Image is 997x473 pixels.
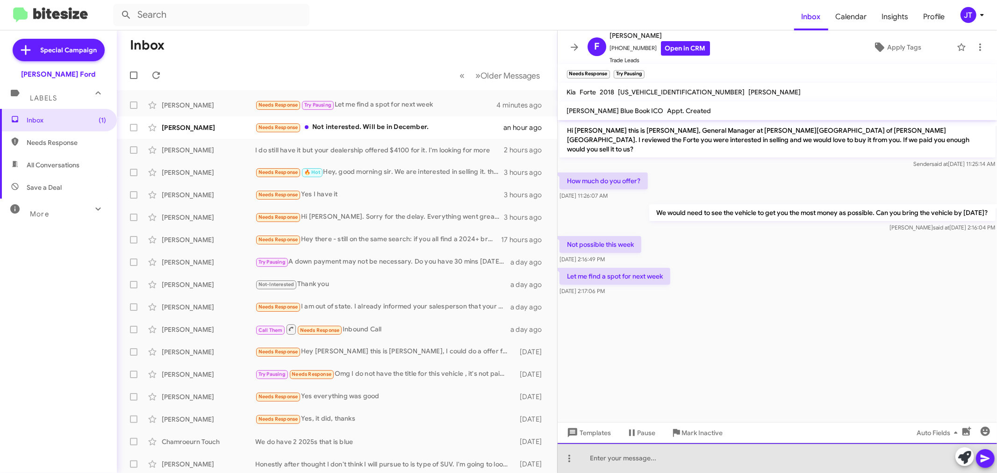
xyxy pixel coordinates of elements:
[567,107,664,115] span: [PERSON_NAME] Blue Book ICO
[932,160,948,167] span: said at
[638,424,656,441] span: Pause
[162,213,255,222] div: [PERSON_NAME]
[510,302,550,312] div: a day ago
[258,102,298,108] span: Needs Response
[255,145,504,155] div: I do still have it but your dealership offered $4100 for it. I'm looking for more
[503,123,549,132] div: an hour ago
[580,88,596,96] span: Forte
[476,70,481,81] span: »
[255,414,513,424] div: Yes, it did, thanks
[682,424,723,441] span: Mark Inactive
[130,38,165,53] h1: Inbox
[610,56,710,65] span: Trade Leads
[513,437,550,446] div: [DATE]
[594,39,599,54] span: F
[162,370,255,379] div: [PERSON_NAME]
[667,107,711,115] span: Appt. Created
[162,168,255,177] div: [PERSON_NAME]
[99,115,106,125] span: (1)
[909,424,969,441] button: Auto Fields
[749,88,801,96] span: [PERSON_NAME]
[559,236,641,253] p: Not possible this week
[162,325,255,334] div: [PERSON_NAME]
[258,304,298,310] span: Needs Response
[258,281,294,287] span: Not-Interested
[933,224,949,231] span: said at
[913,160,995,167] span: Sender [DATE] 11:25:14 AM
[258,349,298,355] span: Needs Response
[510,280,550,289] div: a day ago
[162,258,255,267] div: [PERSON_NAME]
[162,280,255,289] div: [PERSON_NAME]
[300,327,340,333] span: Needs Response
[22,70,96,79] div: [PERSON_NAME] Ford
[113,4,309,26] input: Search
[30,94,57,102] span: Labels
[255,459,513,469] div: Honestly after thought I don't think I will pursue to is type of SUV. I'm going to look for somet...
[513,347,550,357] div: [DATE]
[504,145,549,155] div: 2 hours ago
[619,424,663,441] button: Pause
[27,115,106,125] span: Inbox
[255,301,510,312] div: I am out of state. I already informed your salesperson that your price is more than Im willing to...
[255,391,513,402] div: Yes everything was good
[961,7,976,23] div: JT
[255,279,510,290] div: Thank you
[27,138,106,147] span: Needs Response
[649,204,995,221] p: We would need to see the vehicle to get you the most money as possible. Can you bring the vehicle...
[513,415,550,424] div: [DATE]
[504,213,549,222] div: 3 hours ago
[13,39,105,61] a: Special Campaign
[559,172,648,189] p: How much do you offer?
[618,88,745,96] span: [US_VEHICLE_IDENTIFICATION_NUMBER]
[501,235,550,244] div: 17 hours ago
[565,424,611,441] span: Templates
[258,124,298,130] span: Needs Response
[258,394,298,400] span: Needs Response
[841,39,952,56] button: Apply Tags
[258,259,286,265] span: Try Pausing
[162,190,255,200] div: [PERSON_NAME]
[513,370,550,379] div: [DATE]
[162,302,255,312] div: [PERSON_NAME]
[916,3,953,30] a: Profile
[610,30,710,41] span: [PERSON_NAME]
[460,70,465,81] span: «
[255,212,504,222] div: Hi [PERSON_NAME]. Sorry for the delay. Everything went great. [PERSON_NAME] was very helpful. I d...
[162,145,255,155] div: [PERSON_NAME]
[875,3,916,30] a: Insights
[559,287,605,294] span: [DATE] 2:17:06 PM
[497,100,550,110] div: 4 minutes ago
[559,122,996,158] p: Hi [PERSON_NAME] this is [PERSON_NAME], General Manager at [PERSON_NAME][GEOGRAPHIC_DATA] of [PER...
[258,169,298,175] span: Needs Response
[304,169,320,175] span: 🔥 Hot
[610,41,710,56] span: [PHONE_NUMBER]
[828,3,875,30] a: Calendar
[27,160,79,170] span: All Conversations
[794,3,828,30] a: Inbox
[510,325,550,334] div: a day ago
[162,459,255,469] div: [PERSON_NAME]
[258,416,298,422] span: Needs Response
[455,66,546,85] nav: Page navigation example
[30,210,49,218] span: More
[661,41,710,56] a: Open in CRM
[162,100,255,110] div: [PERSON_NAME]
[162,123,255,132] div: [PERSON_NAME]
[917,424,961,441] span: Auto Fields
[889,224,995,231] span: [PERSON_NAME] [DATE] 2:16:04 PM
[258,236,298,243] span: Needs Response
[481,71,540,81] span: Older Messages
[504,168,549,177] div: 3 hours ago
[559,192,608,199] span: [DATE] 11:26:07 AM
[510,258,550,267] div: a day ago
[504,190,549,200] div: 3 hours ago
[255,189,504,200] div: Yes I have it
[513,459,550,469] div: [DATE]
[255,167,504,178] div: Hey, good morning sir. We are interested in selling it. the issue is getting it to you. We work i...
[614,70,645,79] small: Try Pausing
[162,392,255,401] div: [PERSON_NAME]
